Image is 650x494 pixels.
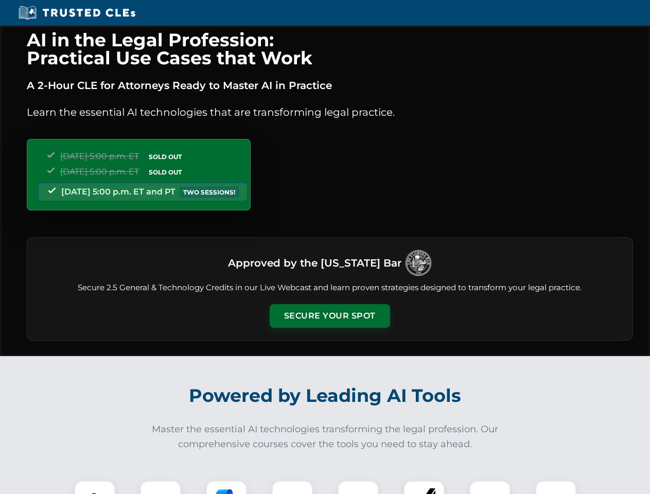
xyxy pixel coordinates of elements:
p: Learn the essential AI technologies that are transforming legal practice. [27,104,633,120]
h1: AI in the Legal Profession: Practical Use Cases that Work [27,31,633,67]
h3: Approved by the [US_STATE] Bar [228,254,401,272]
span: SOLD OUT [145,167,185,178]
span: SOLD OUT [145,151,185,162]
p: A 2-Hour CLE for Attorneys Ready to Master AI in Practice [27,77,633,94]
p: Master the essential AI technologies transforming the legal profession. Our comprehensive courses... [145,422,505,452]
h2: Powered by Leading AI Tools [40,378,610,414]
span: [DATE] 5:00 p.m. ET [60,167,139,177]
img: Logo [406,250,431,276]
p: Secure 2.5 General & Technology Credits in our Live Webcast and learn proven strategies designed ... [40,282,620,294]
span: [DATE] 5:00 p.m. ET [60,151,139,161]
button: Secure Your Spot [270,304,390,328]
img: Trusted CLEs [15,5,138,21]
